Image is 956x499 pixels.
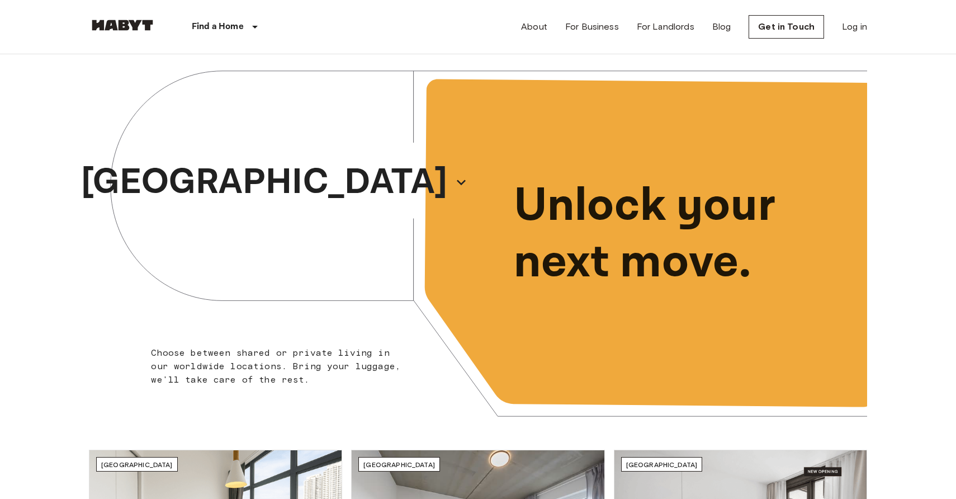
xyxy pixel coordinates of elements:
[81,156,448,209] p: [GEOGRAPHIC_DATA]
[565,20,619,34] a: For Business
[842,20,867,34] a: Log in
[637,20,694,34] a: For Landlords
[363,460,435,469] span: [GEOGRAPHIC_DATA]
[626,460,698,469] span: [GEOGRAPHIC_DATA]
[712,20,731,34] a: Blog
[89,20,156,31] img: Habyt
[749,15,824,39] a: Get in Touch
[101,460,173,469] span: [GEOGRAPHIC_DATA]
[514,178,849,291] p: Unlock your next move.
[77,152,472,213] button: [GEOGRAPHIC_DATA]
[151,346,408,387] p: Choose between shared or private living in our worldwide locations. Bring your luggage, we'll tak...
[521,20,547,34] a: About
[192,20,244,34] p: Find a Home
